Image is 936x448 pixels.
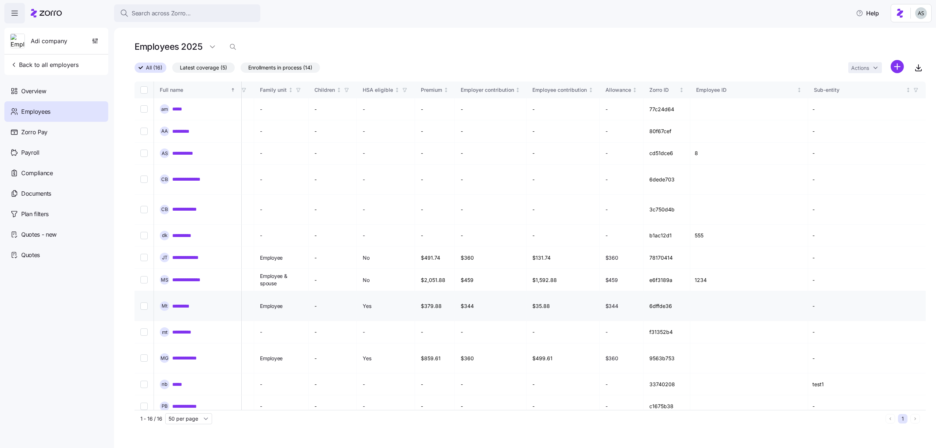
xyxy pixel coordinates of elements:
td: - [415,165,455,195]
td: - [309,143,357,165]
th: HSA eligibleNot sorted [357,82,415,98]
td: 33740208 [643,373,690,395]
td: - [309,269,357,291]
td: - [808,120,926,142]
button: Search across Zorro... [114,4,260,22]
td: - [309,343,357,373]
span: A A [161,129,168,133]
span: n b [162,382,167,387]
span: Help [856,9,879,18]
td: - [455,225,527,246]
div: Not sorted [336,87,341,93]
td: - [526,395,600,417]
button: Previous page [886,414,895,423]
span: 1 - 16 / 16 [140,415,162,422]
td: 555 [690,225,808,246]
input: Select record 13 [140,403,148,410]
th: Zorro IDNot sorted [643,82,690,98]
span: - [260,403,262,410]
span: Plan filters [21,210,49,219]
span: Yes [363,302,371,310]
span: - [260,328,262,336]
span: Employee [260,302,283,310]
span: - [260,381,262,388]
div: Sorted ascending [230,87,235,93]
span: $459 [605,276,618,284]
span: Latest coverage (5) [180,63,227,72]
td: - [309,195,357,225]
a: Employees [4,101,108,122]
td: - [455,195,527,225]
td: $360 [455,246,527,269]
input: Select record 6 [140,232,148,239]
div: Premium [421,86,442,94]
button: Back to all employers [7,57,82,72]
td: - [526,321,600,343]
span: - [363,328,365,336]
span: All (16) [146,63,162,72]
td: - [808,195,926,225]
td: 3c750d4b [643,195,690,225]
span: a m [161,107,168,112]
td: - [415,98,455,120]
div: Not sorted [906,87,911,93]
span: Enrollments in process (14) [248,63,312,72]
td: 9563b753 [643,343,690,373]
input: Select record 4 [140,176,148,183]
td: $379.88 [415,291,455,321]
td: - [415,120,455,142]
span: - [605,381,608,388]
span: Quotes [21,251,40,260]
span: - [605,328,608,336]
input: Select all records [140,86,148,94]
span: Back to all employers [10,60,79,69]
span: M G [161,356,169,361]
div: Sub-entity [814,86,904,94]
td: - [808,98,926,120]
td: - [455,120,527,142]
td: - [808,225,926,246]
th: Employer contributionNot sorted [455,82,527,98]
span: Quotes - new [21,230,57,239]
span: - [260,150,262,157]
a: Payroll [4,142,108,163]
td: $459 [455,269,527,291]
span: C B [161,177,168,182]
td: - [808,269,926,291]
div: Not sorted [444,87,449,93]
input: Select record 1 [140,105,148,113]
td: b1ac12d1 [643,225,690,246]
th: Sub-entityNot sorted [808,82,926,98]
input: Select record 5 [140,206,148,213]
th: Full nameSorted ascending [154,82,242,98]
td: - [415,195,455,225]
td: - [808,321,926,343]
td: - [455,395,527,417]
span: - [605,106,608,113]
td: - [309,246,357,269]
span: Documents [21,189,51,198]
span: - [260,206,262,213]
td: - [526,373,600,395]
td: 77c24d64 [643,98,690,120]
span: Adi company [31,37,67,46]
td: - [455,321,527,343]
td: - [526,98,600,120]
td: test1 [808,373,926,395]
button: Next page [910,414,920,423]
td: - [309,291,357,321]
td: $360 [455,343,527,373]
span: - [363,128,365,135]
td: 1234 [690,269,808,291]
td: - [309,321,357,343]
td: - [309,165,357,195]
td: - [526,195,600,225]
span: m t [162,330,167,335]
button: Actions [848,62,882,73]
h1: Employees 2025 [135,41,202,52]
span: Employee [260,355,283,362]
span: - [363,176,365,183]
td: - [415,395,455,417]
span: A S [162,151,168,156]
th: Employee contributionNot sorted [526,82,600,98]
